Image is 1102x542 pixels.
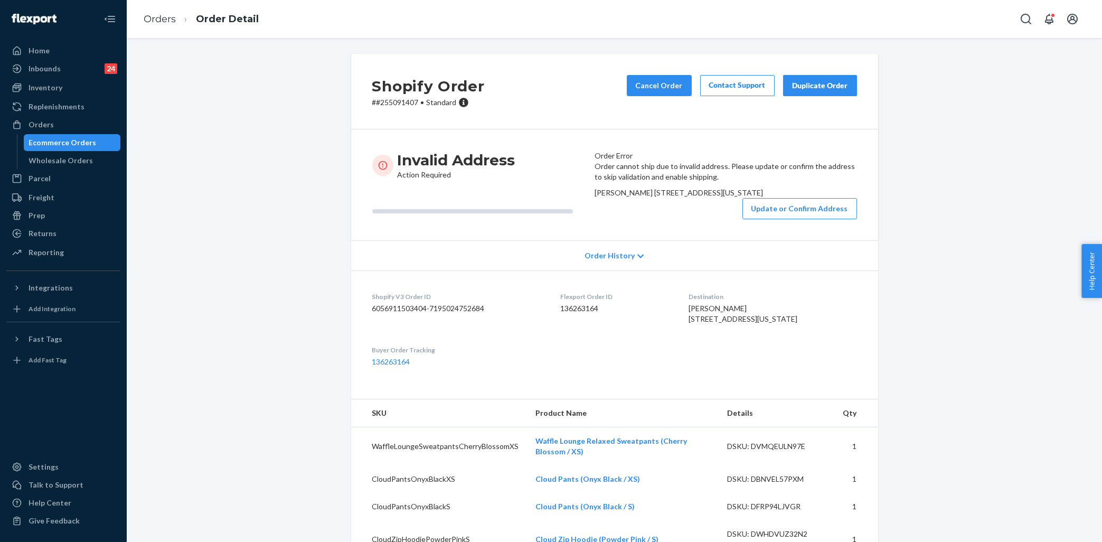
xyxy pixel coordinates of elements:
img: Flexport logo [12,14,56,24]
button: Fast Tags [6,331,120,348]
a: Help Center [6,494,120,511]
a: Parcel [6,170,120,187]
th: SKU [351,399,528,427]
div: Action Required [398,151,515,180]
h2: Shopify Order [372,75,485,97]
a: Contact Support [700,75,775,96]
div: Duplicate Order [792,80,848,91]
a: Order Detail [196,13,259,25]
a: Prep [6,207,120,224]
a: Talk to Support [6,476,120,493]
a: Add Integration [6,301,120,317]
a: Ecommerce Orders [24,134,121,151]
th: Qty [835,399,878,427]
div: Orders [29,119,54,130]
a: Home [6,42,120,59]
a: Cloud Pants (Onyx Black / S) [536,502,635,511]
a: Waffle Lounge Relaxed Sweatpants (Cherry Blossom / XS) [536,436,687,456]
button: Integrations [6,279,120,296]
div: Returns [29,228,56,239]
button: Help Center [1081,244,1102,298]
div: Prep [29,210,45,221]
div: Wholesale Orders [29,155,93,166]
div: Inbounds [29,63,61,74]
a: Cloud Pants (Onyx Black / XS) [536,474,641,483]
a: Settings [6,459,120,475]
a: Wholesale Orders [24,152,121,169]
dt: Shopify V3 Order ID [372,292,544,301]
div: Fast Tags [29,334,62,344]
dt: Flexport Order ID [561,292,672,301]
ol: breadcrumbs [135,4,267,35]
dd: 136263164 [561,303,672,314]
a: Freight [6,189,120,206]
button: Open Search Box [1015,8,1037,30]
button: Open account menu [1062,8,1083,30]
span: Order History [585,250,635,261]
button: Close Navigation [99,8,120,30]
div: Settings [29,462,59,472]
a: Orders [144,13,176,25]
div: DSKU: DWHDVUZ32N2 [727,529,826,539]
button: Give Feedback [6,512,120,529]
div: DSKU: DFRP94LJVGR [727,501,826,512]
td: CloudPantsOnyxBlackXS [351,465,528,493]
div: Integrations [29,283,73,293]
div: 24 [105,63,117,74]
div: Ecommerce Orders [29,137,97,148]
dt: Buyer Order Tracking [372,345,544,354]
div: Freight [29,192,54,203]
p: # #255091407 [372,97,485,108]
span: Standard [427,98,457,107]
div: Give Feedback [29,516,80,526]
a: 136263164 [372,357,410,366]
th: Product Name [528,399,719,427]
div: Talk to Support [29,480,83,490]
a: Replenishments [6,98,120,115]
td: CloudPantsOnyxBlackS [351,493,528,520]
td: 1 [835,427,878,466]
span: • [421,98,425,107]
div: Reporting [29,247,64,258]
div: Help Center [29,498,71,508]
button: Duplicate Order [783,75,857,96]
div: Replenishments [29,101,84,112]
td: 1 [835,493,878,520]
div: Add Integration [29,304,76,313]
a: Inventory [6,79,120,96]
div: Add Fast Tag [29,356,67,365]
header: Order Error [595,151,857,161]
span: [PERSON_NAME] [STREET_ADDRESS][US_STATE] [689,304,798,323]
dd: 6056911503404-7195024752684 [372,303,544,314]
div: DSKU: DBNVEL57PXM [727,474,826,484]
h3: Invalid Address [398,151,515,170]
button: Update or Confirm Address [742,198,857,219]
dt: Destination [689,292,857,301]
div: Inventory [29,82,62,93]
td: WaffleLoungeSweatpantsCherryBlossomXS [351,427,528,466]
span: [PERSON_NAME] [STREET_ADDRESS][US_STATE] [595,188,763,197]
th: Details [719,399,835,427]
a: Orders [6,116,120,133]
td: 1 [835,465,878,493]
div: DSKU: DVMQEULN97E [727,441,826,452]
div: Home [29,45,50,56]
a: Add Fast Tag [6,352,120,369]
button: Open notifications [1039,8,1060,30]
a: Returns [6,225,120,242]
button: Cancel Order [627,75,692,96]
a: Inbounds24 [6,60,120,77]
p: Order cannot ship due to invalid address. Please update or confirm the address to skip validation... [595,161,857,182]
a: Reporting [6,244,120,261]
div: Parcel [29,173,51,184]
